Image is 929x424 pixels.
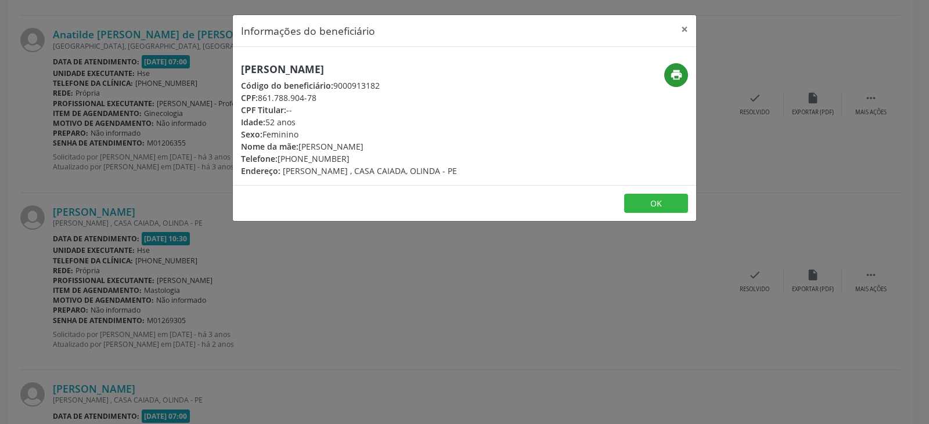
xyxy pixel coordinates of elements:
div: Feminino [241,128,457,140]
span: Código do beneficiário: [241,80,333,91]
div: [PHONE_NUMBER] [241,153,457,165]
span: Nome da mãe: [241,141,298,152]
span: Telefone: [241,153,278,164]
button: Close [673,15,696,44]
h5: [PERSON_NAME] [241,63,457,75]
h5: Informações do beneficiário [241,23,375,38]
button: print [664,63,688,87]
button: OK [624,194,688,213]
span: [PERSON_NAME] , CASA CAIADA, OLINDA - PE [283,165,457,176]
span: Sexo: [241,129,262,140]
div: 861.788.904-78 [241,92,457,104]
span: CPF Titular: [241,104,286,115]
span: CPF: [241,92,258,103]
span: Endereço: [241,165,280,176]
div: -- [241,104,457,116]
i: print [670,68,683,81]
div: 9000913182 [241,79,457,92]
div: [PERSON_NAME] [241,140,457,153]
span: Idade: [241,117,265,128]
div: 52 anos [241,116,457,128]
